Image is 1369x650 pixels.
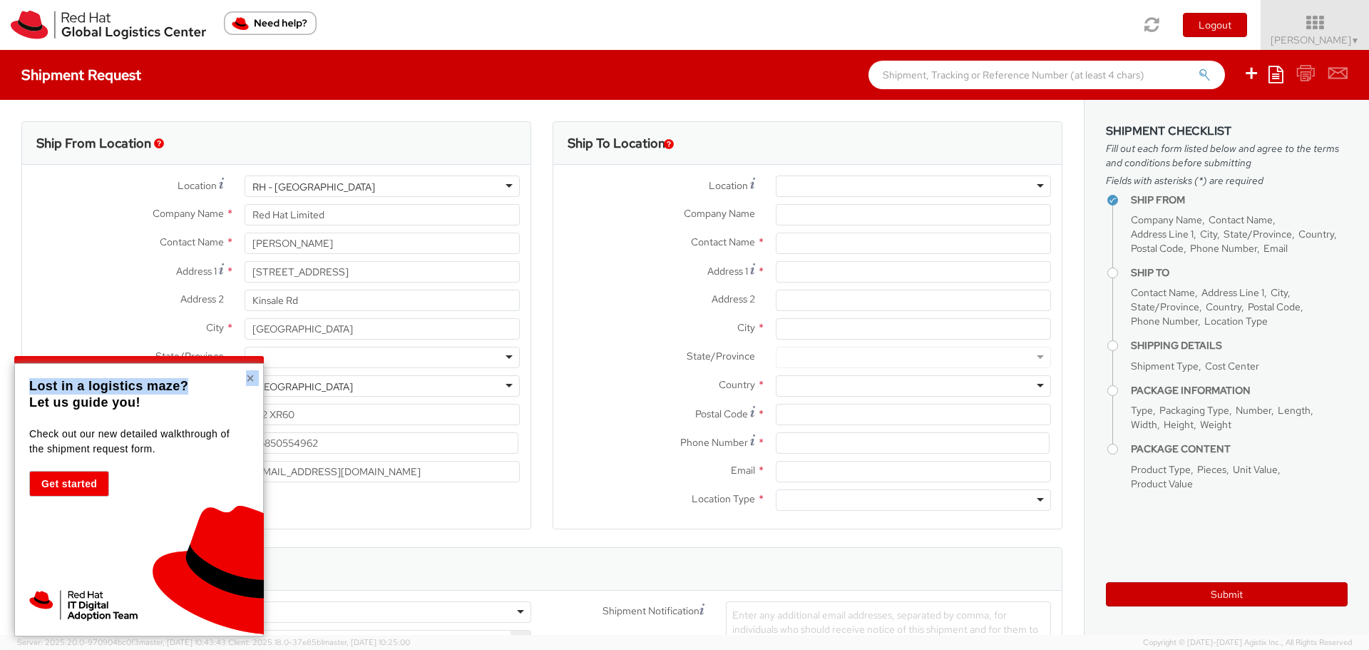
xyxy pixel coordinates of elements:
[1271,286,1288,299] span: City
[1131,418,1157,431] span: Width
[684,207,755,220] span: Company Name
[214,634,523,647] span: EMEA Accounting 762
[1106,173,1348,188] span: Fields with asterisks (*) are required
[1209,213,1273,226] span: Contact Name
[1351,35,1360,46] span: ▼
[1278,404,1311,417] span: Length
[1204,315,1268,327] span: Location Type
[1183,13,1247,37] button: Logout
[29,427,245,457] p: Check out our new detailed walkthrough of the shipment request form.
[692,492,755,505] span: Location Type
[1271,34,1360,46] span: [PERSON_NAME]
[1131,242,1184,255] span: Postal Code
[603,604,699,619] span: Shipment Notification
[868,61,1225,89] input: Shipment, Tracking or Reference Number (at least 4 chars)
[1201,286,1264,299] span: Address Line 1
[1131,404,1153,417] span: Type
[224,11,317,35] button: Need help?
[1106,582,1348,606] button: Submit
[1200,418,1231,431] span: Weight
[737,321,755,334] span: City
[1131,315,1198,327] span: Phone Number
[176,265,217,278] span: Address 1
[1106,141,1348,170] span: Fill out each form listed below and agree to the terms and conditions before submitting
[1131,213,1202,226] span: Company Name
[719,378,755,391] span: Country
[36,136,151,151] h3: Ship From Location
[153,207,224,220] span: Company Name
[1197,463,1226,476] span: Pieces
[1131,300,1199,313] span: State/Province
[1143,637,1352,649] span: Copyright © [DATE]-[DATE] Agistix Inc., All Rights Reserved
[1106,125,1348,138] h3: Shipment Checklist
[323,637,410,647] span: master, [DATE] 10:25:00
[1190,242,1257,255] span: Phone Number
[11,11,206,39] img: rh-logistics-00dfa346123c4ec078e1.svg
[252,380,353,394] div: [GEOGRAPHIC_DATA]
[228,637,410,647] span: Client: 2025.18.0-37e85b1
[1131,286,1195,299] span: Contact Name
[1131,360,1199,372] span: Shipment Type
[1233,463,1278,476] span: Unit Value
[180,293,224,305] span: Address 2
[246,371,255,385] button: Close
[155,350,224,362] span: State/Province
[707,265,748,278] span: Address 1
[1131,268,1348,278] h4: Ship To
[1131,228,1194,240] span: Address Line 1
[687,350,755,362] span: State/Province
[680,436,748,449] span: Phone Number
[206,321,224,334] span: City
[691,235,755,248] span: Contact Name
[1224,228,1292,240] span: State/Province
[21,67,141,83] h4: Shipment Request
[29,395,140,410] strong: Let us guide you!
[1164,418,1194,431] span: Height
[1131,340,1348,351] h4: Shipping Details
[160,235,224,248] span: Contact Name
[178,179,217,192] span: Location
[568,136,665,151] h3: Ship To Location
[29,471,109,497] button: Get started
[1263,242,1288,255] span: Email
[731,464,755,477] span: Email
[1131,385,1348,396] h4: Package Information
[1298,228,1334,240] span: Country
[1131,444,1348,455] h4: Package Content
[1131,463,1191,476] span: Product Type
[1248,300,1301,313] span: Postal Code
[29,379,188,393] strong: Lost in a logistics maze?
[252,180,375,194] div: RH - [GEOGRAPHIC_DATA]
[1206,300,1241,313] span: Country
[139,637,226,647] span: master, [DATE] 10:43:43
[695,407,748,420] span: Postal Code
[1159,404,1229,417] span: Packaging Type
[1131,477,1193,490] span: Product Value
[1205,360,1259,372] span: Cost Center
[709,179,748,192] span: Location
[1131,195,1348,205] h4: Ship From
[1236,404,1271,417] span: Number
[1200,228,1217,240] span: City
[17,637,226,647] span: Server: 2025.20.0-970904bc0f3
[712,293,755,305] span: Address 2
